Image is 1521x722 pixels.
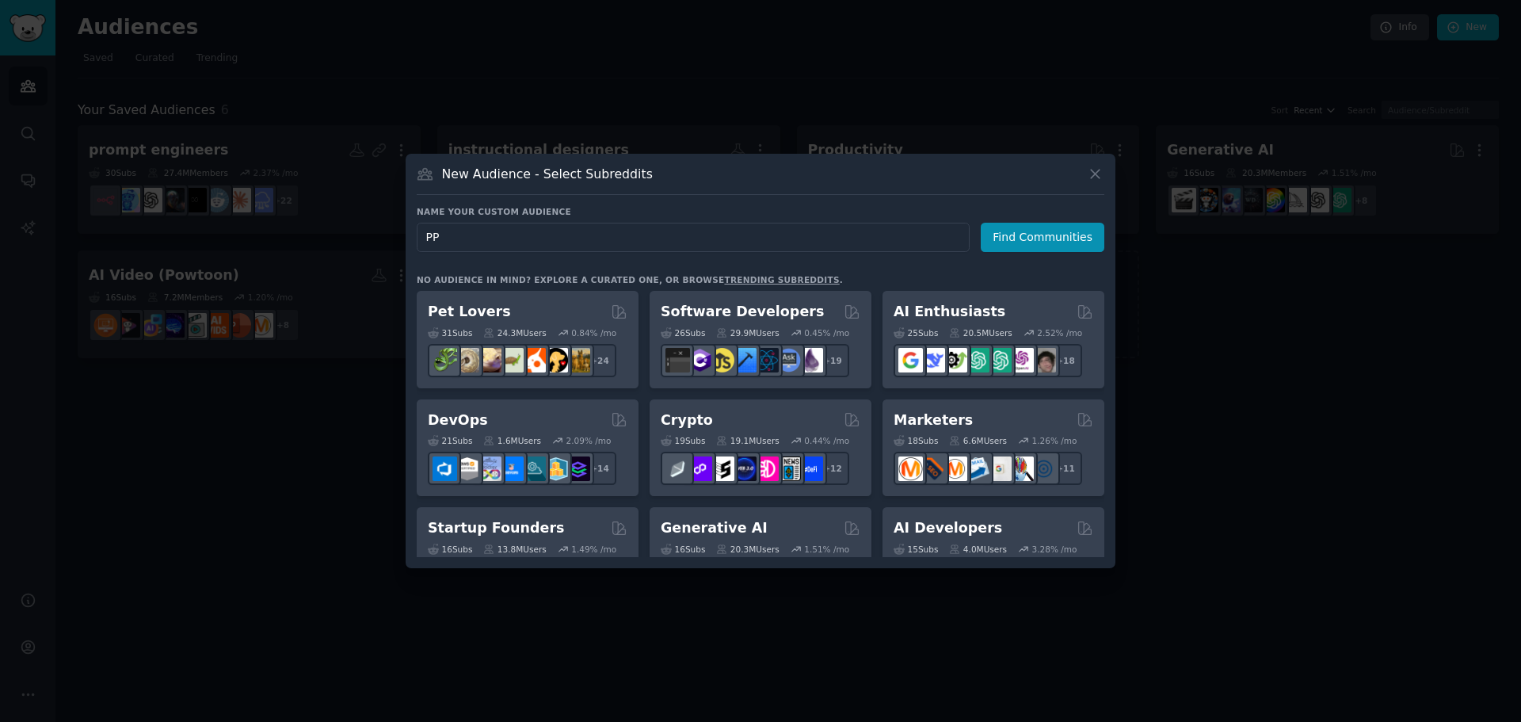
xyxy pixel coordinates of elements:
div: + 11 [1049,452,1082,485]
img: AskComputerScience [776,348,801,372]
img: turtle [499,348,524,372]
img: azuredevops [433,457,457,481]
img: ethfinance [665,457,690,481]
img: bigseo [921,457,945,481]
img: web3 [732,457,757,481]
h2: Startup Founders [428,518,564,538]
div: 18 Sub s [894,435,938,446]
div: 25 Sub s [894,327,938,338]
div: 16 Sub s [661,544,705,555]
img: AWS_Certified_Experts [455,457,479,481]
h2: AI Developers [894,518,1002,538]
div: No audience in mind? Explore a curated one, or browse . [417,274,843,285]
img: reactnative [754,348,779,372]
div: 1.51 % /mo [804,544,849,555]
div: 2.52 % /mo [1037,327,1082,338]
img: ballpython [455,348,479,372]
div: 16 Sub s [428,544,472,555]
div: 4.0M Users [949,544,1007,555]
div: + 24 [583,344,616,377]
h2: Crypto [661,411,713,430]
h2: Generative AI [661,518,768,538]
div: + 19 [816,344,849,377]
img: AskMarketing [943,457,967,481]
div: 29.9M Users [716,327,779,338]
img: defi_ [799,457,823,481]
img: OpenAIDev [1009,348,1034,372]
img: 0xPolygon [688,457,712,481]
img: ethstaker [710,457,734,481]
h2: AI Enthusiasts [894,302,1005,322]
div: 21 Sub s [428,435,472,446]
div: 0.84 % /mo [571,327,616,338]
img: ArtificalIntelligence [1031,348,1056,372]
img: MarketingResearch [1009,457,1034,481]
img: content_marketing [898,457,923,481]
button: Find Communities [981,223,1104,252]
div: 15 Sub s [894,544,938,555]
img: defiblockchain [754,457,779,481]
img: leopardgeckos [477,348,501,372]
img: cockatiel [521,348,546,372]
div: 2.09 % /mo [566,435,612,446]
div: 13.8M Users [483,544,546,555]
h2: Software Developers [661,302,824,322]
div: 0.44 % /mo [804,435,849,446]
h3: New Audience - Select Subreddits [442,166,653,182]
img: Emailmarketing [965,457,989,481]
img: chatgpt_promptDesign [965,348,989,372]
img: csharp [688,348,712,372]
div: + 12 [816,452,849,485]
a: trending subreddits [724,275,839,285]
div: 19 Sub s [661,435,705,446]
h2: Pet Lovers [428,302,511,322]
div: 1.49 % /mo [571,544,616,555]
div: 19.1M Users [716,435,779,446]
img: googleads [987,457,1012,481]
img: Docker_DevOps [477,457,501,481]
h3: Name your custom audience [417,206,1104,217]
img: herpetology [433,348,457,372]
img: OnlineMarketing [1031,457,1056,481]
div: 26 Sub s [661,327,705,338]
div: + 14 [583,452,616,485]
img: platformengineering [521,457,546,481]
img: PetAdvice [543,348,568,372]
input: Pick a short name, like "Digital Marketers" or "Movie-Goers" [417,223,970,252]
div: 31 Sub s [428,327,472,338]
div: 3.28 % /mo [1032,544,1077,555]
h2: DevOps [428,411,488,430]
div: + 18 [1049,344,1082,377]
div: 20.5M Users [949,327,1012,338]
img: GoogleGeminiAI [898,348,923,372]
h2: Marketers [894,411,973,430]
img: learnjavascript [710,348,734,372]
img: CryptoNews [776,457,801,481]
img: PlatformEngineers [566,457,590,481]
img: chatgpt_prompts_ [987,348,1012,372]
img: aws_cdk [543,457,568,481]
img: dogbreed [566,348,590,372]
img: software [665,348,690,372]
img: elixir [799,348,823,372]
div: 6.6M Users [949,435,1007,446]
img: AItoolsCatalog [943,348,967,372]
div: 1.6M Users [483,435,541,446]
img: DevOpsLinks [499,457,524,481]
img: DeepSeek [921,348,945,372]
div: 0.45 % /mo [804,327,849,338]
div: 24.3M Users [483,327,546,338]
div: 1.26 % /mo [1032,435,1077,446]
img: iOSProgramming [732,348,757,372]
div: 20.3M Users [716,544,779,555]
